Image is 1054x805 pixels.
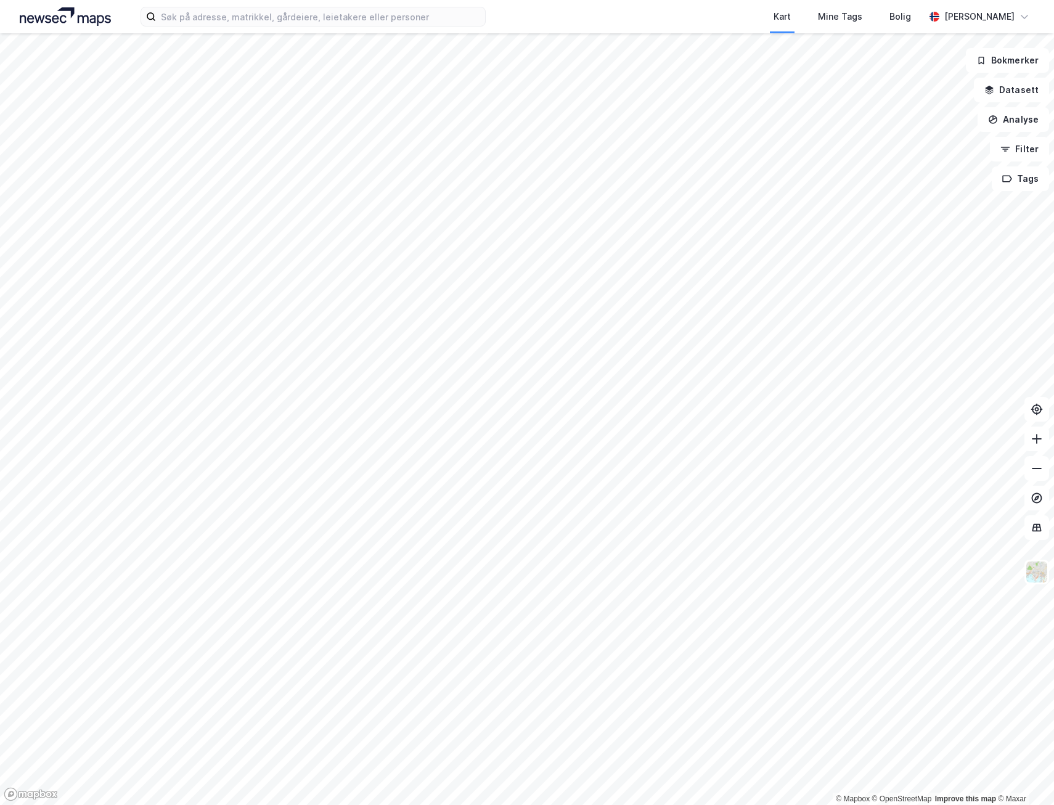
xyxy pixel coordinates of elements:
img: logo.a4113a55bc3d86da70a041830d287a7e.svg [20,7,111,26]
a: OpenStreetMap [872,795,932,803]
div: [PERSON_NAME] [944,9,1015,24]
button: Bokmerker [966,48,1049,73]
img: Z [1025,560,1048,584]
div: Mine Tags [818,9,862,24]
iframe: Chat Widget [992,746,1054,805]
button: Tags [992,166,1049,191]
div: Kart [774,9,791,24]
div: Bolig [889,9,911,24]
button: Analyse [978,107,1049,132]
a: Mapbox homepage [4,787,58,801]
input: Søk på adresse, matrikkel, gårdeiere, leietakere eller personer [156,7,485,26]
a: Improve this map [935,795,996,803]
button: Filter [990,137,1049,161]
a: Mapbox [836,795,870,803]
button: Datasett [974,78,1049,102]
